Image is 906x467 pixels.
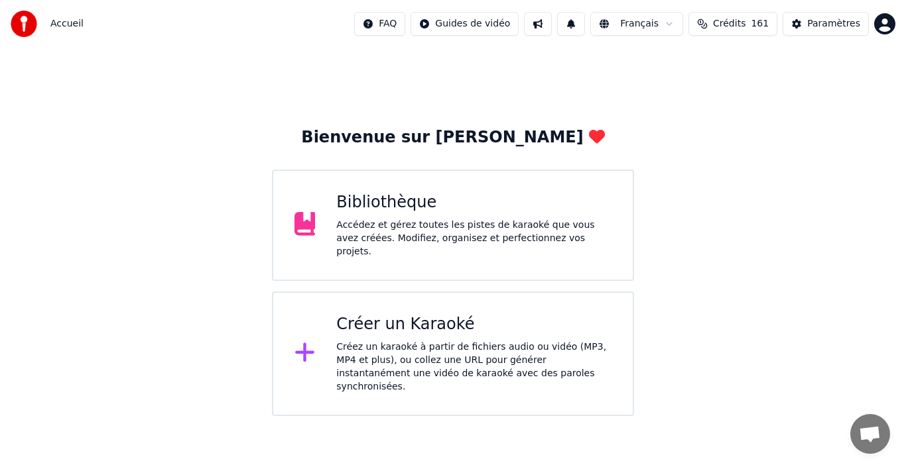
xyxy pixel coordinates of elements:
nav: breadcrumb [50,17,84,30]
button: FAQ [354,12,405,36]
div: Paramètres [807,17,860,30]
span: Accueil [50,17,84,30]
div: Bienvenue sur [PERSON_NAME] [301,127,604,148]
div: Bibliothèque [336,192,612,213]
div: Créez un karaoké à partir de fichiers audio ou vidéo (MP3, MP4 et plus), ou collez une URL pour g... [336,340,612,393]
div: Ouvrir le chat [850,414,890,454]
button: Paramètres [783,12,869,36]
div: Créer un Karaoké [336,314,612,335]
span: 161 [751,17,769,30]
button: Crédits161 [688,12,777,36]
div: Accédez et gérez toutes les pistes de karaoké que vous avez créées. Modifiez, organisez et perfec... [336,219,612,258]
img: youka [11,11,37,37]
button: Guides de vidéo [411,12,519,36]
span: Crédits [713,17,745,30]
